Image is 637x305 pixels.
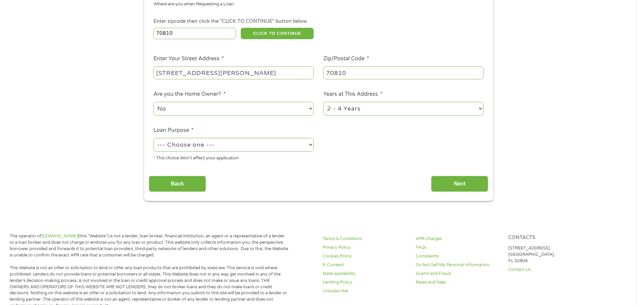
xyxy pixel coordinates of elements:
p: [STREET_ADDRESS], [GEOGRAPHIC_DATA], FL 32804. [508,245,593,264]
a: Terms & Conditions [323,236,408,242]
a: E-Consent [323,262,408,268]
div: * This choice Won’t affect your application [153,153,314,162]
a: Lending Policy [323,279,408,286]
button: CLICK TO CONTINUE [241,28,314,39]
input: 1 Main Street [153,66,314,79]
a: Rates and Fees [416,279,501,286]
label: Years at This Address [323,91,383,98]
a: [DOMAIN_NAME] [41,233,78,239]
label: Enter Your Street Address [153,55,224,62]
label: Are you the Home Owner? [153,91,226,98]
a: Privacy Policy [323,244,408,251]
a: Scams and Fraud [416,271,501,277]
a: state-availability [323,271,408,277]
a: Complaints [416,253,501,259]
a: Cookies Policy [323,253,408,259]
input: Enter Zipcode (e.g 01510) [153,28,236,39]
div: Where are you when Requesting a Loan. [153,1,479,8]
label: Zip/Postal Code [323,55,369,62]
a: Contact Us [508,266,593,273]
a: FAQs [416,244,501,251]
input: Back [149,176,206,192]
p: The operator of (this “Website”) is not a lender, loan broker, financial institution, an agent or... [10,233,289,258]
h4: Contacts [508,235,593,241]
label: Loan Purpose [153,127,194,134]
div: Enter zipcode then click the "CLICK TO CONTINUE" button below. [153,18,483,25]
a: Unsubscribe [323,288,408,294]
a: APR Charges [416,236,501,242]
input: Next [431,176,488,192]
a: Do Not Sell My Personal Information [416,262,501,268]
